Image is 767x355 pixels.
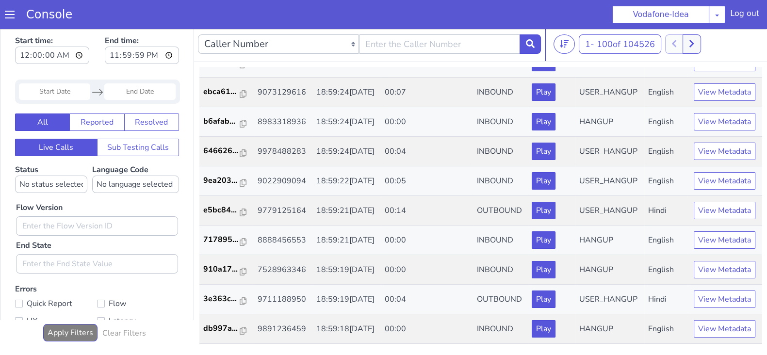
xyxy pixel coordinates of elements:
[203,89,250,100] a: b6afab...
[473,228,528,258] td: INBOUND
[92,149,179,166] select: Language Code
[575,169,644,199] td: USER_HANGUP
[15,288,97,301] label: UX
[203,237,250,248] a: 910a17...
[532,57,555,74] button: Play
[312,81,381,110] td: 18:59:24[DATE]
[473,51,528,81] td: INBOUND
[730,8,759,23] div: Log out
[575,258,644,288] td: USER_HANGUP
[203,266,250,278] a: 3e363c...
[532,264,555,281] button: Play
[644,199,690,228] td: English
[644,258,690,288] td: Hindi
[97,270,179,284] label: Flow
[312,51,381,81] td: 18:59:24[DATE]
[359,8,520,27] input: Enter the Caller Number
[312,199,381,228] td: 18:59:21[DATE]
[694,145,755,163] button: View Metadata
[473,140,528,169] td: INBOUND
[381,110,473,140] td: 00:04
[381,169,473,199] td: 00:14
[203,266,240,278] p: 3e363c...
[16,213,51,225] label: End State
[105,20,179,37] input: End time:
[473,199,528,228] td: INBOUND
[644,51,690,81] td: English
[381,51,473,81] td: 00:07
[579,8,661,27] button: 1- 100of 104526
[532,116,555,133] button: Play
[312,258,381,288] td: 18:59:19[DATE]
[203,118,250,130] a: 646626...
[381,140,473,169] td: 00:05
[473,258,528,288] td: OUTBOUND
[203,296,250,307] a: db997a...
[694,264,755,281] button: View Metadata
[254,228,312,258] td: 7528963346
[15,8,84,21] a: Console
[575,288,644,317] td: HANGUP
[15,149,87,166] select: Status
[254,110,312,140] td: 9978488283
[575,199,644,228] td: HANGUP
[612,6,709,23] button: Vodafone-Idea
[532,86,555,104] button: Play
[644,81,690,110] td: English
[254,140,312,169] td: 9022909094
[203,177,240,189] p: e5bc84...
[575,81,644,110] td: HANGUP
[203,118,240,130] p: 646626...
[124,87,179,104] button: Resolved
[15,138,87,166] label: Status
[92,138,179,166] label: Language Code
[694,205,755,222] button: View Metadata
[15,20,89,37] input: Start time:
[105,5,179,40] label: End time:
[575,140,644,169] td: USER_HANGUP
[203,207,240,219] p: 717895...
[381,199,473,228] td: 00:00
[104,57,176,73] input: End Date
[575,110,644,140] td: USER_HANGUP
[694,234,755,252] button: View Metadata
[532,175,555,193] button: Play
[16,175,63,187] label: Flow Version
[694,293,755,311] button: View Metadata
[97,288,179,301] label: Latency
[381,228,473,258] td: 00:00
[203,89,240,100] p: b6afab...
[16,190,178,209] input: Enter the Flow Version ID
[473,81,528,110] td: INBOUND
[532,145,555,163] button: Play
[254,199,312,228] td: 8888456553
[203,207,250,219] a: 717895...
[312,228,381,258] td: 18:59:19[DATE]
[694,57,755,74] button: View Metadata
[644,110,690,140] td: English
[15,270,97,284] label: Quick Report
[254,258,312,288] td: 9711188950
[381,258,473,288] td: 00:04
[597,12,655,23] span: 100 of 104526
[102,302,146,311] h6: Clear Filters
[644,288,690,317] td: English
[203,59,250,71] a: ebca61...
[203,148,250,160] a: 9ea203...
[575,228,644,258] td: HANGUP
[532,205,555,222] button: Play
[312,169,381,199] td: 18:59:21[DATE]
[203,296,240,307] p: db997a...
[97,112,180,129] button: Sub Testing Calls
[43,297,98,315] button: Apply Filters
[15,5,89,40] label: Start time:
[203,148,240,160] p: 9ea203...
[694,175,755,193] button: View Metadata
[473,110,528,140] td: INBOUND
[532,293,555,311] button: Play
[312,110,381,140] td: 18:59:24[DATE]
[203,59,240,71] p: ebca61...
[644,140,690,169] td: English
[381,81,473,110] td: 00:00
[16,227,178,247] input: Enter the End State Value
